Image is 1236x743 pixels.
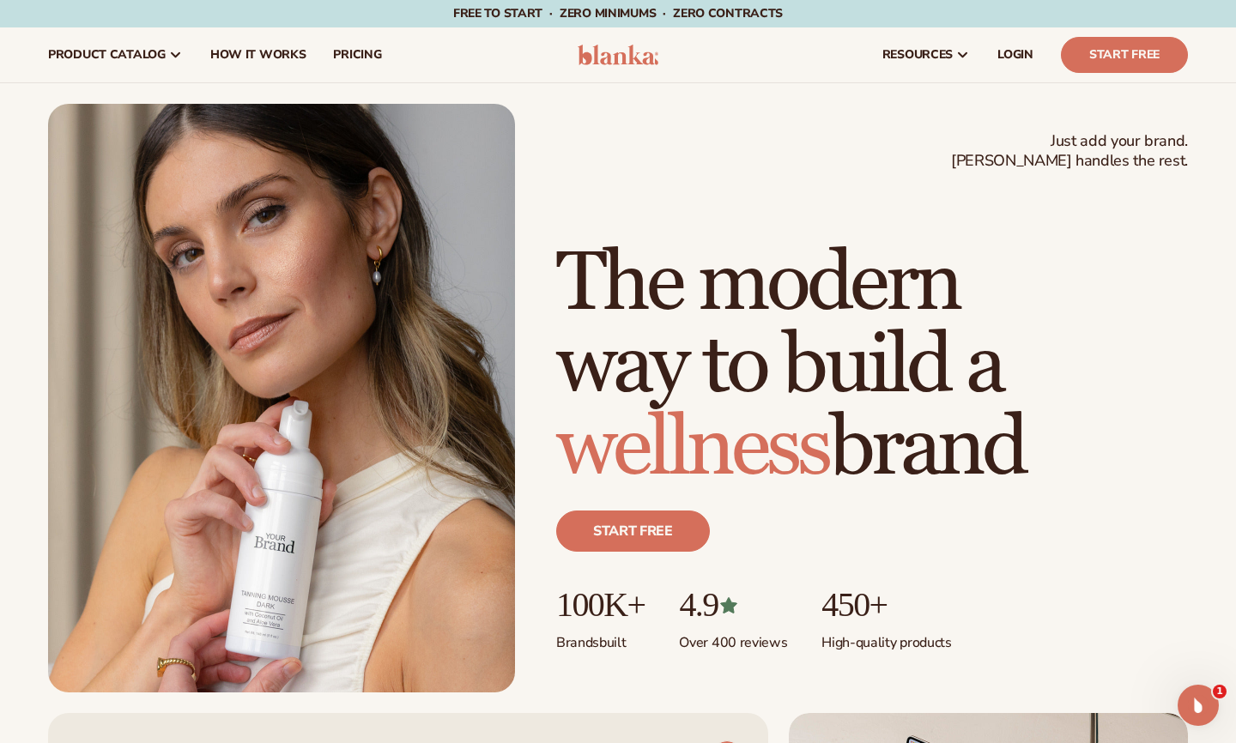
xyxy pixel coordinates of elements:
img: Female holding tanning mousse. [48,104,515,692]
p: Brands built [556,624,645,652]
a: Start Free [1061,37,1188,73]
p: Over 400 reviews [679,624,787,652]
span: 1 [1213,685,1227,698]
iframe: Intercom live chat [1178,685,1219,726]
h1: The modern way to build a brand [556,243,1188,490]
p: High-quality products [821,624,951,652]
span: Free to start · ZERO minimums · ZERO contracts [453,5,783,21]
p: 450+ [821,586,951,624]
a: LOGIN [984,27,1047,82]
span: wellness [556,398,829,498]
a: product catalog [34,27,197,82]
span: LOGIN [997,48,1033,62]
span: product catalog [48,48,166,62]
span: resources [882,48,953,62]
a: resources [869,27,984,82]
p: 4.9 [679,586,787,624]
span: How It Works [210,48,306,62]
a: pricing [319,27,395,82]
img: logo [578,45,659,65]
a: Start free [556,510,710,552]
a: How It Works [197,27,320,82]
span: pricing [333,48,381,62]
p: 100K+ [556,586,645,624]
span: Just add your brand. [PERSON_NAME] handles the rest. [951,131,1188,172]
